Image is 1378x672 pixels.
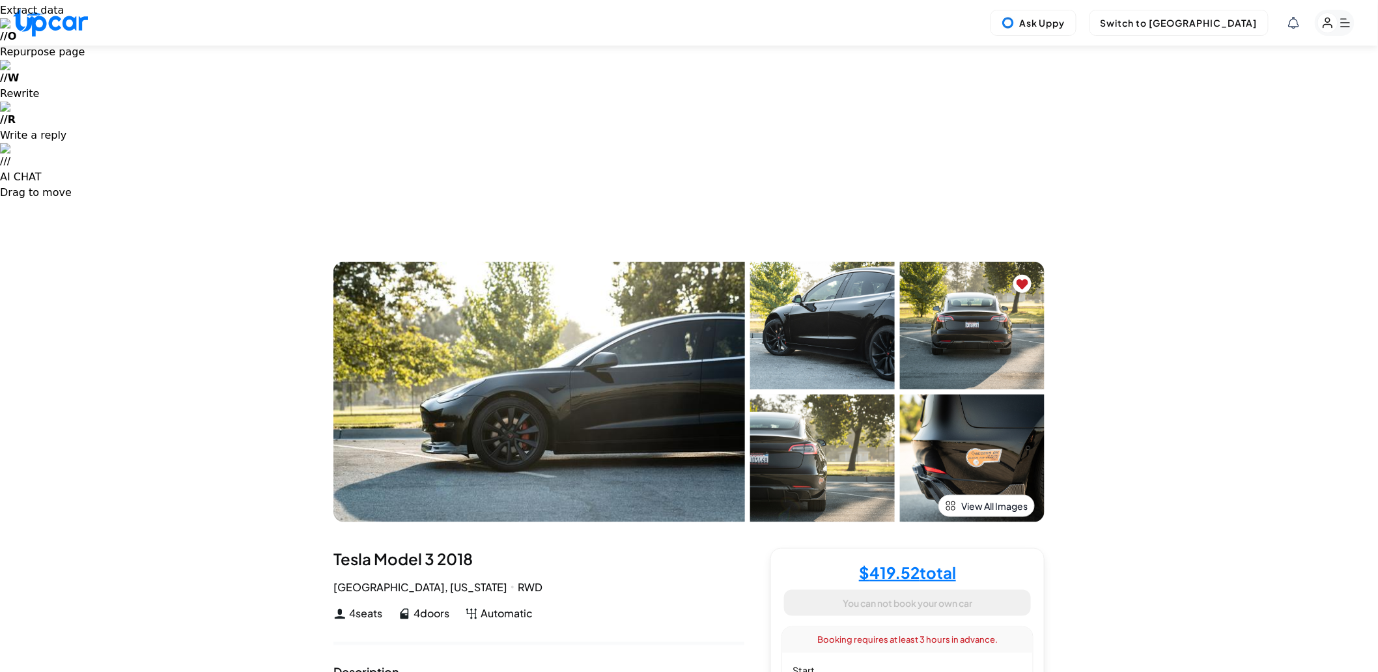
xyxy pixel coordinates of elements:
img: view-all [946,501,956,511]
img: Car Image 1 [750,262,895,389]
div: Tesla Model 3 2018 [333,548,744,569]
div: [GEOGRAPHIC_DATA], [US_STATE] RWD [333,580,744,595]
img: Car [333,262,745,522]
h4: $ 419.52 total [859,565,956,580]
span: 4 doors [414,606,449,621]
button: View All Images [938,495,1035,517]
img: Car Image 2 [900,262,1045,389]
span: 4 seats [349,606,382,621]
button: Remove from favorites [1013,275,1032,293]
img: Car Image 4 [900,395,1045,522]
img: Car Image 3 [750,395,895,522]
span: View All Images [961,499,1028,512]
div: Booking requires at least 3 hours in advance. [782,627,1033,653]
span: Automatic [481,606,533,621]
button: You can not book your own car [784,590,1031,616]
